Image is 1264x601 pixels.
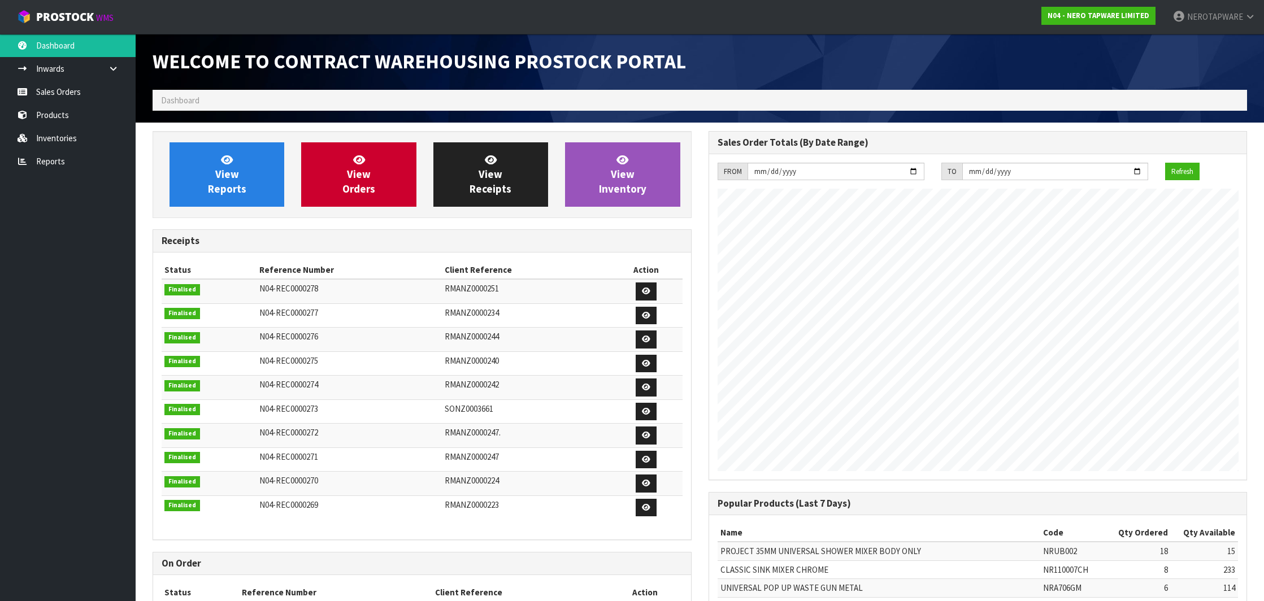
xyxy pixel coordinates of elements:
span: RMANZ0000251 [445,283,499,294]
th: Code [1040,524,1107,542]
span: N04-REC0000269 [259,499,318,510]
div: FROM [718,163,748,181]
a: ViewInventory [565,142,680,207]
span: Finalised [164,500,200,511]
img: cube-alt.png [17,10,31,24]
button: Refresh [1165,163,1200,181]
small: WMS [96,12,114,23]
td: NRA706GM [1040,579,1107,597]
span: RMANZ0000224 [445,475,499,486]
span: SONZ0003661 [445,403,493,414]
span: Finalised [164,476,200,487]
h3: On Order [162,558,683,569]
span: View Orders [342,153,375,195]
span: RMANZ0000247 [445,451,499,462]
td: 8 [1106,560,1171,578]
th: Client Reference [442,261,610,279]
span: N04-REC0000273 [259,403,318,414]
th: Reference Number [257,261,442,279]
span: N04-REC0000278 [259,283,318,294]
span: RMANZ0000223 [445,499,499,510]
span: Finalised [164,284,200,295]
span: NEROTAPWARE [1187,11,1243,22]
span: View Reports [208,153,246,195]
th: Status [162,261,257,279]
span: RMANZ0000247. [445,427,501,438]
span: N04-REC0000277 [259,307,318,318]
span: RMANZ0000244 [445,331,499,342]
td: NR110007CH [1040,560,1107,578]
strong: N04 - NERO TAPWARE LIMITED [1048,11,1149,20]
span: Finalised [164,428,200,439]
th: Name [718,524,1040,542]
span: RMANZ0000240 [445,355,499,366]
span: Finalised [164,308,200,319]
span: Welcome to Contract Warehousing ProStock Portal [153,49,686,74]
a: ViewReceipts [433,142,548,207]
h3: Sales Order Totals (By Date Range) [718,137,1239,148]
span: N04-REC0000276 [259,331,318,342]
span: Finalised [164,380,200,391]
a: ViewReports [170,142,284,207]
span: N04-REC0000272 [259,427,318,438]
h3: Receipts [162,236,683,246]
th: Qty Available [1171,524,1238,542]
td: CLASSIC SINK MIXER CHROME [718,560,1040,578]
span: RMANZ0000234 [445,307,499,318]
span: N04-REC0000274 [259,379,318,390]
span: N04-REC0000275 [259,355,318,366]
td: UNIVERSAL POP UP WASTE GUN METAL [718,579,1040,597]
span: Finalised [164,332,200,343]
span: ProStock [36,10,94,24]
td: NRUB002 [1040,542,1107,560]
th: Qty Ordered [1106,524,1171,542]
span: View Receipts [470,153,511,195]
span: Finalised [164,452,200,463]
td: 15 [1171,542,1238,560]
a: ViewOrders [301,142,416,207]
td: PROJECT 35MM UNIVERSAL SHOWER MIXER BODY ONLY [718,542,1040,560]
td: 233 [1171,560,1238,578]
span: RMANZ0000242 [445,379,499,390]
span: Finalised [164,356,200,367]
span: View Inventory [599,153,646,195]
span: Finalised [164,404,200,415]
span: N04-REC0000271 [259,451,318,462]
td: 114 [1171,579,1238,597]
th: Action [610,261,682,279]
div: TO [941,163,962,181]
span: N04-REC0000270 [259,475,318,486]
span: Dashboard [161,95,199,106]
td: 18 [1106,542,1171,560]
td: 6 [1106,579,1171,597]
h3: Popular Products (Last 7 Days) [718,498,1239,509]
